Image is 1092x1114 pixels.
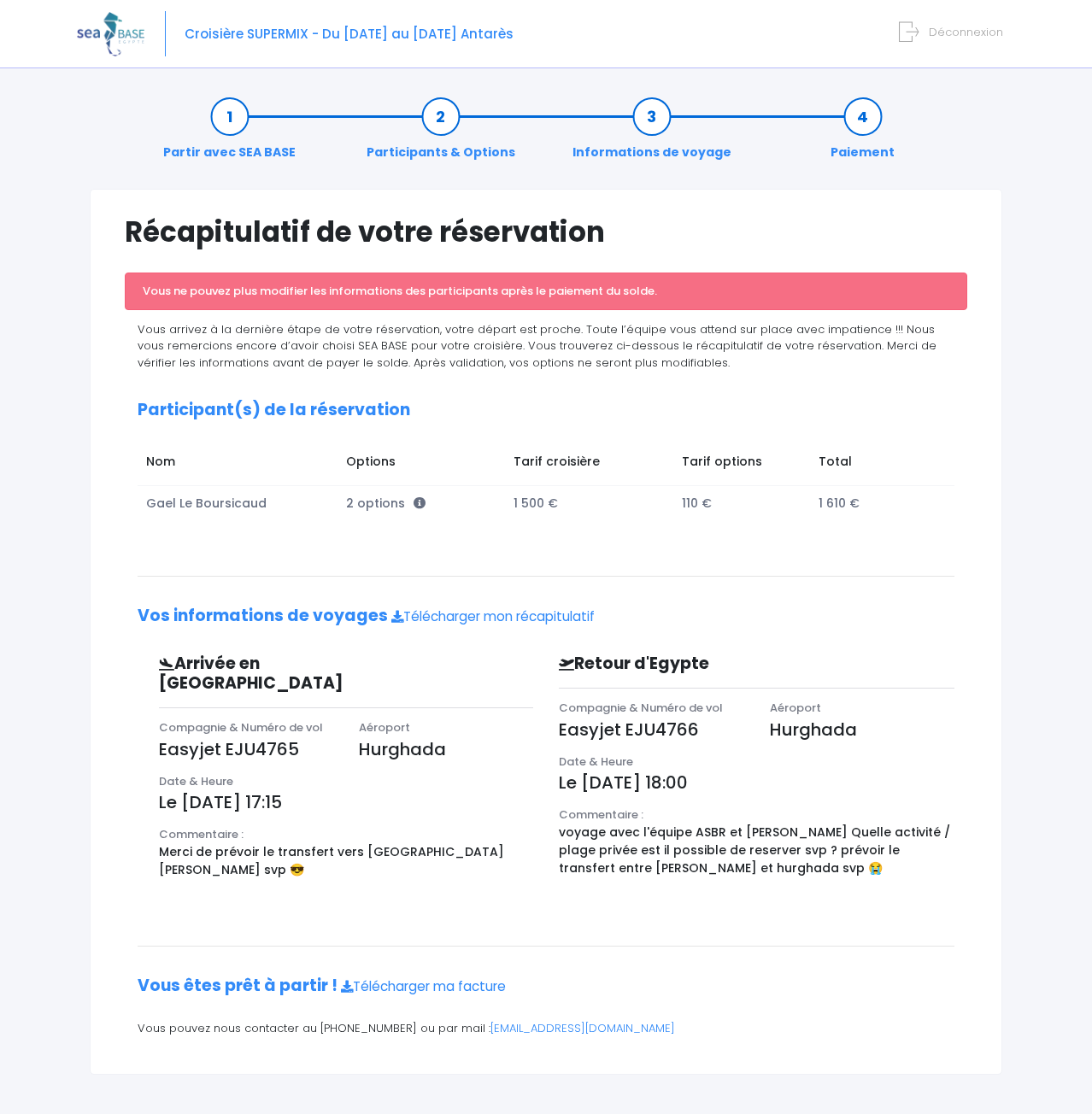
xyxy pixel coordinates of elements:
span: Compagnie & Numéro de vol [159,719,323,736]
td: Gael Le Boursicaud [138,485,338,520]
p: Easyjet EJU4766 [559,717,744,742]
p: voyage avec l'équipe ASBR et [PERSON_NAME] Quelle activité / plage privée est il possible de rese... [559,824,954,877]
a: Partir avec SEA BASE [155,108,304,161]
td: 1 500 € [506,485,674,520]
h2: Vos informations de voyages [138,607,954,626]
span: Date & Heure [559,753,633,770]
span: Aéroport [359,719,410,736]
p: Le [DATE] 18:00 [559,770,954,795]
a: Paiement [822,108,903,161]
td: 1 610 € [810,485,938,520]
td: Total [810,444,938,485]
td: Tarif options [673,444,809,485]
span: Vous arrivez à la dernière étape de votre réservation, votre départ est proche. Toute l’équipe vo... [138,321,936,371]
td: 110 € [673,485,809,520]
span: Compagnie & Numéro de vol [559,700,723,716]
td: Nom [138,444,338,485]
p: Easyjet EJU4765 [159,736,333,762]
span: Déconnexion [929,24,1003,40]
p: Hurghada [770,717,955,742]
td: Tarif croisière [506,444,674,485]
p: Merci de prévoir le transfert vers [GEOGRAPHIC_DATA][PERSON_NAME] svp 😎 [159,843,533,879]
p: Le [DATE] 17:15 [159,789,533,815]
h1: Récapitulatif de votre réservation [125,215,967,249]
a: [EMAIL_ADDRESS][DOMAIN_NAME] [490,1020,675,1036]
span: Croisière SUPERMIX - Du [DATE] au [DATE] Antarès [185,25,514,43]
span: 2 options [346,495,426,512]
td: Options [338,444,505,485]
h2: Vous êtes prêt à partir ! [138,976,954,996]
a: Participants & Options [358,108,524,161]
div: Vous ne pouvez plus modifier les informations des participants après le paiement du solde. [125,273,967,310]
p: Vous pouvez nous contacter au [PHONE_NUMBER] ou par mail : [138,1020,954,1037]
h2: Participant(s) de la réservation [138,401,954,420]
h3: Arrivée en [GEOGRAPHIC_DATA] [146,654,446,694]
h3: Retour d'Egypte [546,654,862,674]
a: Télécharger ma facture [341,977,506,995]
span: Date & Heure [159,773,233,789]
span: Commentaire : [559,806,643,823]
a: Informations de voyage [564,108,740,161]
p: Hurghada [359,736,533,762]
span: Commentaire : [159,826,244,842]
span: Aéroport [770,700,821,716]
a: Télécharger mon récapitulatif [391,607,595,625]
